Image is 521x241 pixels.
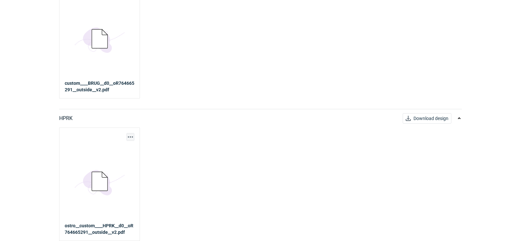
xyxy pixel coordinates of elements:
strong: custom____BRUG__d0__oR764665291__outside__v2.pdf [65,81,134,92]
p: HPRK [59,114,73,122]
a: custom____BRUG__d0__oR764665291__outside__v2.pdf [65,80,134,93]
strong: ostro__custom____HPRK__d0__oR764665291__outside__v2.pdf [65,222,134,235]
span: Download design [413,116,448,121]
button: Actions [126,133,134,141]
button: Download design [403,113,451,124]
